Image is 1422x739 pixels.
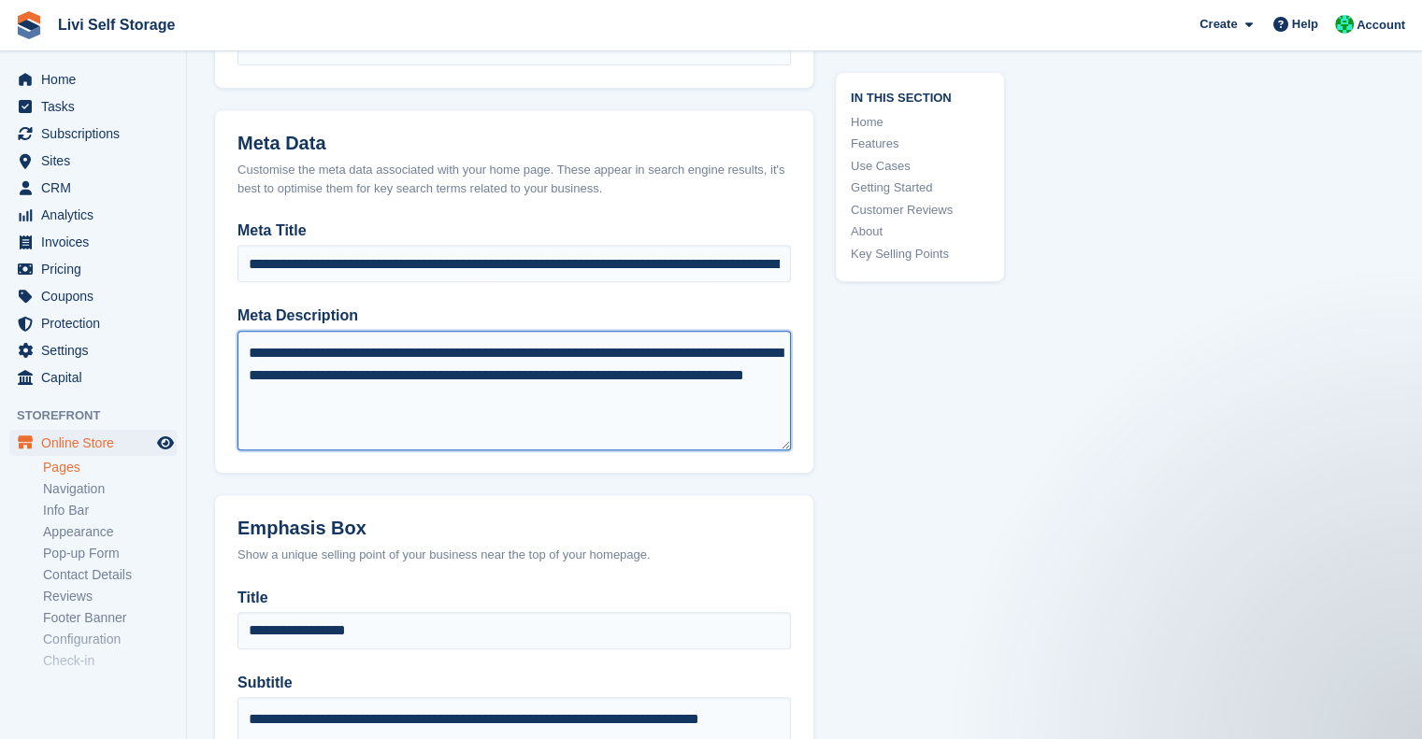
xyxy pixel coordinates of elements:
[1199,15,1237,34] span: Create
[41,364,153,391] span: Capital
[1335,15,1354,34] img: Joe Robertson
[41,121,153,147] span: Subscriptions
[851,88,989,106] span: In this section
[9,202,177,228] a: menu
[851,113,989,132] a: Home
[41,202,153,228] span: Analytics
[9,148,177,174] a: menu
[43,652,177,670] a: Check-in
[9,310,177,336] a: menu
[41,175,153,201] span: CRM
[43,609,177,627] a: Footer Banner
[41,256,153,282] span: Pricing
[41,148,153,174] span: Sites
[237,133,791,154] h2: Meta Data
[9,175,177,201] a: menu
[237,220,791,242] label: Meta Title
[1357,16,1405,35] span: Account
[43,523,177,541] a: Appearance
[9,121,177,147] a: menu
[41,283,153,309] span: Coupons
[41,430,153,456] span: Online Store
[43,480,177,498] a: Navigation
[851,245,989,263] a: Key Selling Points
[9,430,177,456] a: menu
[154,432,177,454] a: Preview store
[237,546,791,564] div: Show a unique selling point of your business near the top of your homepage.
[43,631,177,648] a: Configuration
[851,178,989,197] a: Getting Started
[41,337,153,363] span: Settings
[1292,15,1318,34] span: Help
[43,545,177,562] a: Pop-up Form
[851,222,989,241] a: About
[43,502,177,519] a: Info Bar
[9,283,177,309] a: menu
[237,518,791,539] h2: Emphasis Box
[9,256,177,282] a: menu
[41,310,153,336] span: Protection
[17,406,186,425] span: Storefront
[41,229,153,255] span: Invoices
[43,588,177,605] a: Reviews
[237,305,791,327] label: Meta Description
[9,66,177,92] a: menu
[43,459,177,476] a: Pages
[9,364,177,391] a: menu
[15,11,43,39] img: stora-icon-8386f47178a22dfd0bd8f6a31ec36ba5ce8667c1dd55bd0f319d3a0aa187defe.svg
[237,672,791,694] label: Subtitle
[851,157,989,176] a: Use Cases
[851,135,989,153] a: Features
[851,201,989,220] a: Customer Reviews
[237,161,791,197] div: Customise the meta data associated with your home page. These appear in search engine results, it...
[237,587,791,609] label: Title
[41,66,153,92] span: Home
[9,229,177,255] a: menu
[9,93,177,120] a: menu
[41,93,153,120] span: Tasks
[50,9,182,40] a: Livi Self Storage
[43,566,177,584] a: Contact Details
[9,337,177,363] a: menu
